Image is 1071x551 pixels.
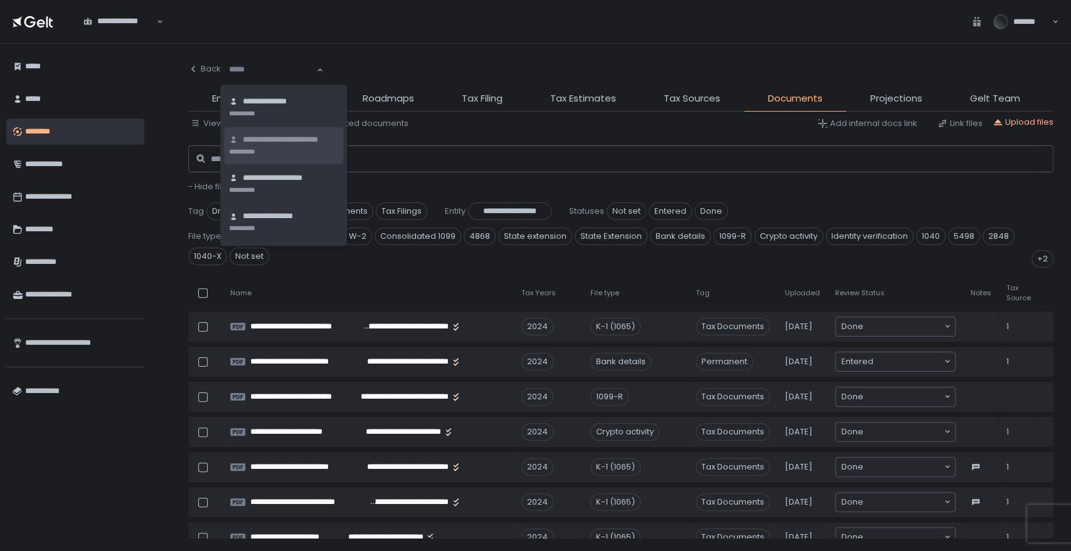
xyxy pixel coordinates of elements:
span: Tax Documents [696,528,770,546]
span: Consolidated 1099 [375,228,461,245]
div: K-1 (1065) [590,458,641,476]
span: Name [230,288,252,298]
span: [DATE] [785,426,813,438]
span: 1 [1006,496,1009,508]
span: Entity [212,92,238,106]
span: File type [590,288,619,298]
span: Tag [188,206,204,217]
span: 5498 [948,228,980,245]
div: +2 [1031,250,1053,268]
span: Bank details [650,228,711,245]
span: Tax Years [521,288,556,298]
span: Tax Filings [376,202,427,220]
span: Statuses [569,206,604,217]
div: Search for option [836,422,955,441]
div: 1099-R [590,388,629,406]
div: 2024 [521,493,553,511]
button: Back [188,56,221,81]
span: Tax Documents [696,458,770,476]
span: Notes [971,288,991,298]
span: 1 [1006,426,1009,438]
button: - Hide filters [188,181,237,192]
span: Tax Sources [664,92,720,106]
span: 1040-X [188,248,227,265]
span: Crypto activity [754,228,823,245]
span: Tax Documents [696,318,770,335]
div: K-1 (1065) [590,318,641,335]
button: Link files [937,118,983,129]
div: 2024 [521,353,553,370]
span: Documents [768,92,823,106]
span: State Extension [575,228,647,245]
span: Not set [607,202,646,220]
span: Tax Source [1006,283,1031,302]
span: Not set [230,248,269,265]
span: Done [695,202,728,220]
div: Search for option [836,493,955,512]
span: 1 [1006,532,1009,543]
div: Search for option [836,352,955,371]
span: Roadmaps [363,92,414,106]
input: Search for option [863,426,943,438]
span: Permanent [696,353,753,370]
div: 2024 [521,423,553,441]
input: Search for option [873,355,943,368]
span: 1 [1006,461,1009,473]
div: K-1 (1065) [590,493,641,511]
span: 2848 [983,228,1015,245]
input: Search for option [863,391,943,403]
div: Crypto activity [590,423,659,441]
div: Search for option [75,9,163,35]
span: Identity verification [826,228,914,245]
div: Search for option [221,56,323,83]
span: Tax Filing [462,92,503,106]
span: 1099-R [713,228,752,245]
button: Add internal docs link [818,118,917,129]
span: [DATE] [785,391,813,402]
span: 4868 [464,228,496,245]
span: Tax Documents [696,493,770,511]
span: [DATE] [785,321,813,332]
span: [DATE] [785,496,813,508]
input: Search for option [863,320,943,333]
span: Entity [445,206,466,217]
span: Tax Estimates [550,92,616,106]
div: 2024 [521,388,553,406]
span: State extension [498,228,572,245]
span: Done [841,426,863,438]
span: Done [841,391,863,403]
span: Review Status [835,288,885,298]
input: Search for option [863,531,943,543]
div: 2024 [521,458,553,476]
span: Projections [870,92,922,106]
input: Search for option [863,461,943,473]
div: Search for option [836,528,955,547]
span: File type [188,231,221,242]
span: [DATE] [785,356,813,367]
div: 2024 [521,528,553,546]
span: Done [841,531,863,543]
span: Entered [841,355,873,368]
div: Bank details [590,353,651,370]
button: Upload files [993,117,1053,128]
div: 2024 [521,318,553,335]
span: 1040 [916,228,946,245]
span: 1 [1006,356,1009,367]
input: Search for option [863,496,943,508]
span: Tag [696,288,710,298]
span: Done [841,461,863,473]
span: Entered [649,202,692,220]
span: Tax Documents [696,423,770,441]
button: View by: Tax years [191,118,278,129]
span: Done [841,320,863,333]
span: Tax Documents [696,388,770,406]
div: K-1 (1065) [590,528,641,546]
span: Done [841,496,863,508]
span: [DATE] [785,461,813,473]
input: Search for option [229,63,316,76]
